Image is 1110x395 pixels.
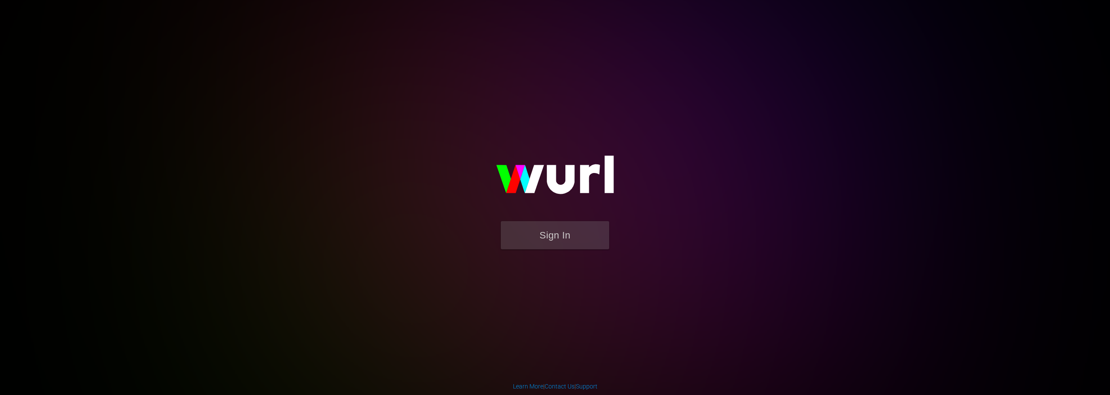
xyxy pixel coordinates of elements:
a: Contact Us [545,383,575,390]
img: wurl-logo-on-black-223613ac3d8ba8fe6dc639794a292ebdb59501304c7dfd60c99c58986ef67473.svg [468,137,642,221]
button: Sign In [501,221,609,249]
a: Support [576,383,597,390]
a: Learn More [513,383,543,390]
div: | | [513,382,597,391]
